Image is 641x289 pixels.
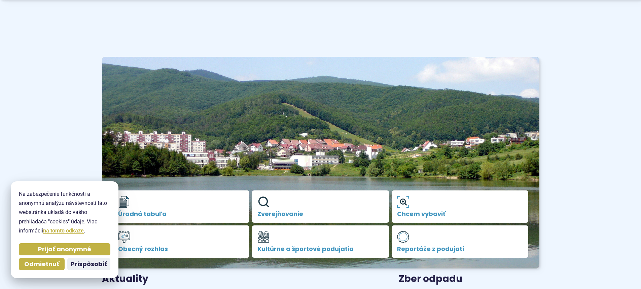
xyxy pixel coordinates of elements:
h3: Zber odpadu [399,274,539,284]
span: Prijať anonymné [38,246,91,253]
span: Zverejňovanie [257,211,384,217]
a: Reportáže z podujatí [392,225,529,258]
span: Odmietnuť [24,260,59,268]
p: Na zabezpečenie funkčnosti a anonymnú analýzu návštevnosti táto webstránka ukladá do vášho prehli... [19,189,110,235]
button: Prijať anonymné [19,243,110,255]
span: Chcem vybaviť [397,211,523,217]
button: Odmietnuť [19,258,65,270]
a: Úradná tabuľa [113,190,250,223]
a: na tomto odkaze [43,227,84,234]
span: Kultúrne a športové podujatia [257,246,384,252]
span: Prispôsobiť [71,260,107,268]
h3: Aktuality [102,274,148,284]
a: Kultúrne a športové podujatia [252,225,389,258]
span: Úradná tabuľa [118,211,244,217]
a: Chcem vybaviť [392,190,529,223]
span: Obecný rozhlas [118,246,244,252]
a: Obecný rozhlas [113,225,250,258]
a: Zverejňovanie [252,190,389,223]
button: Prispôsobiť [67,258,110,270]
span: Reportáže z podujatí [397,246,523,252]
